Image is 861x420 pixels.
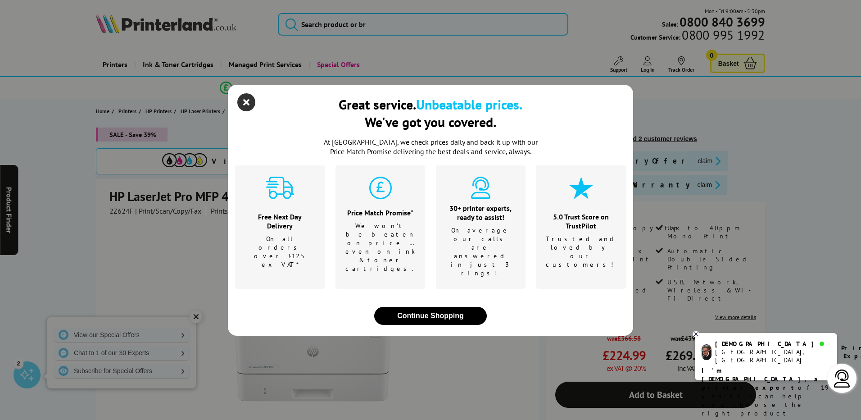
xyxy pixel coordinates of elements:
[318,137,543,156] p: At [GEOGRAPHIC_DATA], we check prices daily and back it up with our Price Match Promise deliverin...
[240,96,253,109] button: close modal
[345,208,416,217] div: Price Match Promise*
[715,340,830,348] div: [DEMOGRAPHIC_DATA]
[345,222,416,273] p: We won't be beaten on price …even on ink & toner cartridges.
[339,96,522,131] div: Great service. We've got you covered.
[833,370,851,388] img: user-headset-light.svg
[416,96,522,113] b: Unbeatable prices.
[546,235,616,269] p: Trusted and loved by our customers!
[702,366,830,418] p: of 19 years! I can help you choose the right product
[374,307,487,325] button: close modal
[702,344,711,360] img: chris-livechat.png
[546,212,616,230] div: 5.0 Trust Score on TrustPilot
[702,366,820,392] b: I'm [DEMOGRAPHIC_DATA], a printer expert
[447,204,515,222] div: 30+ printer experts, ready to assist!
[447,226,515,278] p: On average our calls are answered in just 3 rings!
[246,235,314,269] p: On all orders over £125 ex VAT*
[246,212,314,230] div: Free Next Day Delivery
[715,348,830,364] div: [GEOGRAPHIC_DATA], [GEOGRAPHIC_DATA]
